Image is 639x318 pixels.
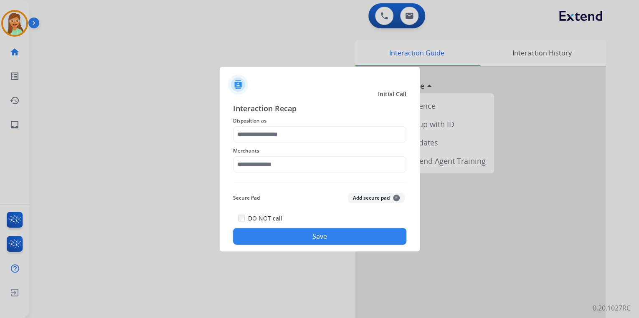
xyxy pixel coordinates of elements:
button: Save [233,228,406,245]
span: + [393,195,400,201]
img: contactIcon [228,75,248,95]
span: Secure Pad [233,193,260,203]
span: Interaction Recap [233,103,406,116]
span: Merchants [233,146,406,156]
p: 0.20.1027RC [593,303,631,313]
span: Disposition as [233,116,406,126]
label: DO NOT call [248,214,282,223]
span: Initial Call [378,90,406,98]
button: Add secure pad+ [348,193,405,203]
